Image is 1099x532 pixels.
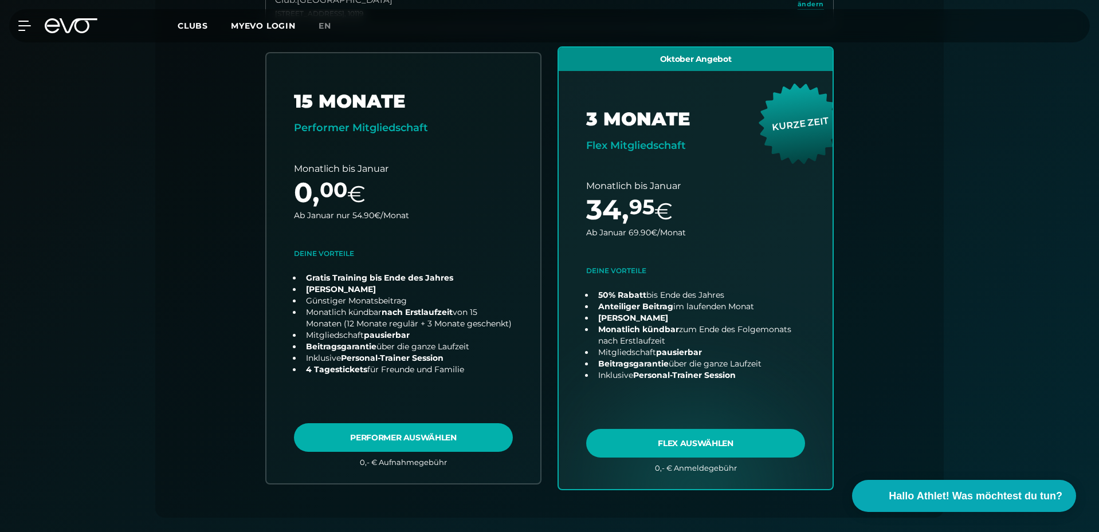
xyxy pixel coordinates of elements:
[319,21,331,31] span: en
[231,21,296,31] a: MYEVO LOGIN
[319,19,345,33] a: en
[266,53,540,483] a: choose plan
[178,21,208,31] span: Clubs
[889,488,1062,504] span: Hallo Athlet! Was möchtest du tun?
[559,48,833,490] a: choose plan
[178,20,231,31] a: Clubs
[852,480,1076,512] button: Hallo Athlet! Was möchtest du tun?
